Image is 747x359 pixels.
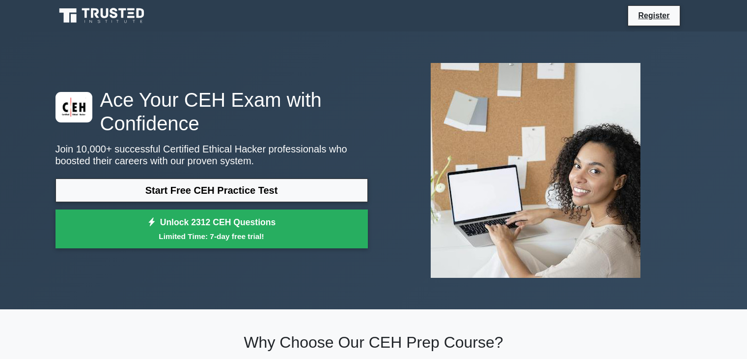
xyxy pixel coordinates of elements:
[55,88,368,135] h1: Ace Your CEH Exam with Confidence
[55,333,692,352] h2: Why Choose Our CEH Prep Course?
[68,231,356,242] small: Limited Time: 7-day free trial!
[55,179,368,202] a: Start Free CEH Practice Test
[55,209,368,249] a: Unlock 2312 CEH QuestionsLimited Time: 7-day free trial!
[632,9,675,22] a: Register
[55,143,368,167] p: Join 10,000+ successful Certified Ethical Hacker professionals who boosted their careers with our...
